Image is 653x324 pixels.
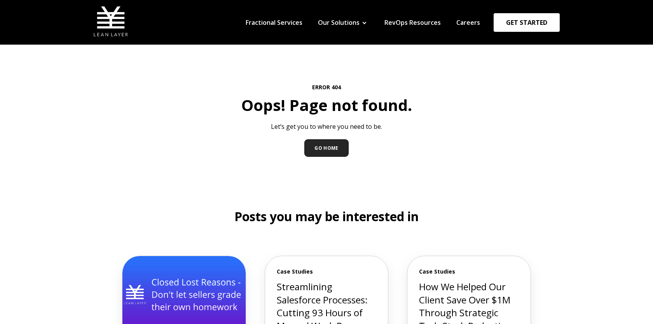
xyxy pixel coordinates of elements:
[304,139,349,157] a: GO HOME
[246,18,302,27] a: Fractional Services
[384,18,441,27] a: RevOps Resources
[277,268,377,275] span: Case Studies
[494,13,560,32] a: GET STARTED
[93,4,128,39] img: Lean Layer Logo
[419,268,519,275] span: Case Studies
[113,83,540,91] span: ERROR 404
[113,94,540,116] h1: Oops! Page not found.
[113,122,540,131] p: Let’s get you to where you need to be.
[456,18,480,27] a: Careers
[238,18,488,27] div: Navigation Menu
[113,208,540,225] h2: Posts you may be interested in
[318,18,360,27] a: Our Solutions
